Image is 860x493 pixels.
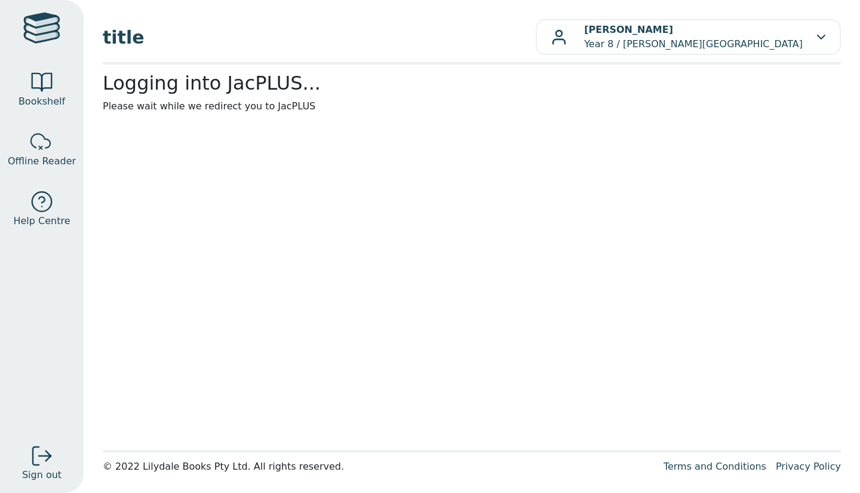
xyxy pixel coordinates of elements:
span: title [103,24,536,51]
span: Offline Reader [8,154,76,169]
p: Please wait while we redirect you to JacPLUS [103,99,841,114]
p: Year 8 / [PERSON_NAME][GEOGRAPHIC_DATA] [584,23,803,51]
span: Sign out [22,468,62,482]
div: © 2022 Lilydale Books Pty Ltd. All rights reserved. [103,460,654,474]
h2: Logging into JacPLUS... [103,72,841,94]
a: Terms and Conditions [664,461,766,472]
span: Bookshelf [19,94,65,109]
button: [PERSON_NAME]Year 8 / [PERSON_NAME][GEOGRAPHIC_DATA] [536,19,841,55]
a: Privacy Policy [776,461,841,472]
span: Help Centre [13,214,70,228]
b: [PERSON_NAME] [584,24,673,35]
